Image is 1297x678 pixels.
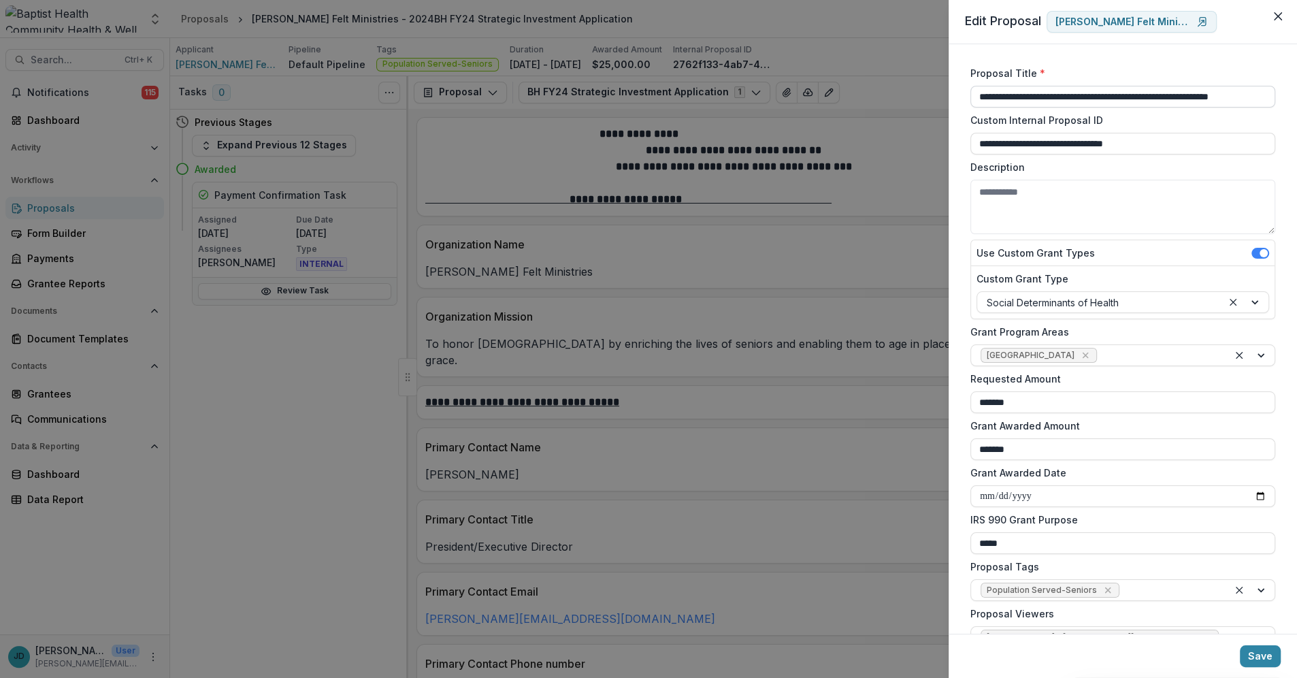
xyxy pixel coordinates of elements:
label: IRS 990 Grant Purpose [970,513,1267,527]
span: Edit Proposal [965,14,1041,28]
label: Proposal Viewers [970,607,1267,621]
label: Custom Grant Type [976,272,1261,286]
span: [PERSON_NAME] - [PERSON_NAME][EMAIL_ADDRESS][PERSON_NAME][DOMAIN_NAME] [987,632,1199,642]
div: Clear selected options [1231,582,1247,598]
label: Description [970,160,1267,174]
label: Grant Awarded Amount [970,419,1267,433]
div: Remove Jennifer Donahoo - jennifer.donahoo@bmcjax.com [1203,630,1214,644]
div: Remove Population Served-Seniors [1101,583,1115,597]
label: Proposal Tags [970,560,1267,574]
label: Proposal Title [970,66,1267,80]
button: Close [1267,5,1289,27]
label: Grant Program Areas [970,325,1267,339]
label: Grant Awarded Date [970,466,1267,480]
label: Requested Amount [970,372,1267,386]
div: Remove Duval County [1079,349,1092,362]
label: Use Custom Grant Types [976,246,1095,260]
label: Custom Internal Proposal ID [970,113,1267,127]
div: Clear selected options [1225,294,1241,310]
a: [PERSON_NAME] Felt Ministries [1047,11,1217,33]
div: Clear selected options [1231,347,1247,364]
p: [PERSON_NAME] Felt Ministries [1055,16,1192,28]
span: Population Served-Seniors [987,585,1097,595]
button: Save [1240,645,1281,667]
span: [GEOGRAPHIC_DATA] [987,351,1074,360]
